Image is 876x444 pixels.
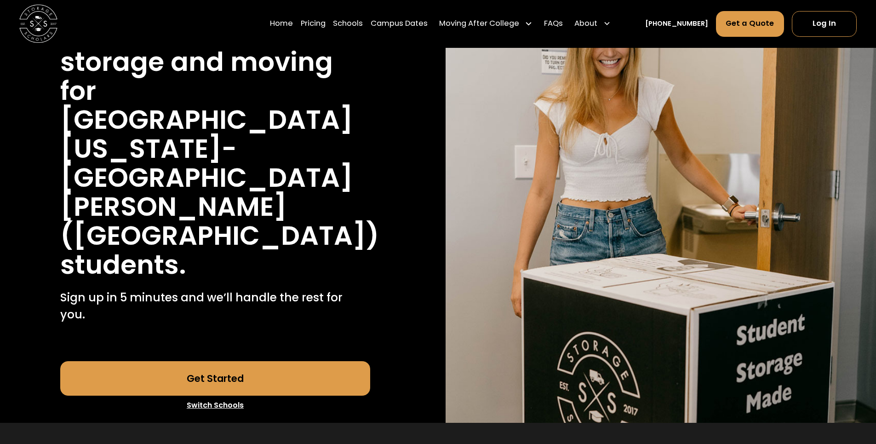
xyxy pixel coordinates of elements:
h1: students. [60,250,186,279]
a: FAQs [544,11,563,37]
a: Campus Dates [371,11,428,37]
div: Moving After College [439,18,519,30]
a: Get a Quote [716,11,784,37]
a: Schools [333,11,363,37]
a: home [19,5,57,43]
h1: [GEOGRAPHIC_DATA][US_STATE]-[GEOGRAPHIC_DATA][PERSON_NAME] ([GEOGRAPHIC_DATA]) [60,105,379,250]
a: Home [270,11,293,37]
div: About [571,11,615,37]
div: Moving After College [435,11,537,37]
img: Storage Scholars main logo [19,5,57,43]
a: Pricing [301,11,326,37]
a: [PHONE_NUMBER] [645,19,708,29]
a: Switch Schools [60,396,370,415]
h1: Stress free student storage and moving for [60,18,370,105]
div: About [574,18,597,30]
a: Log In [792,11,857,37]
a: Get Started [60,361,370,396]
p: Sign up in 5 minutes and we’ll handle the rest for you. [60,289,370,323]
